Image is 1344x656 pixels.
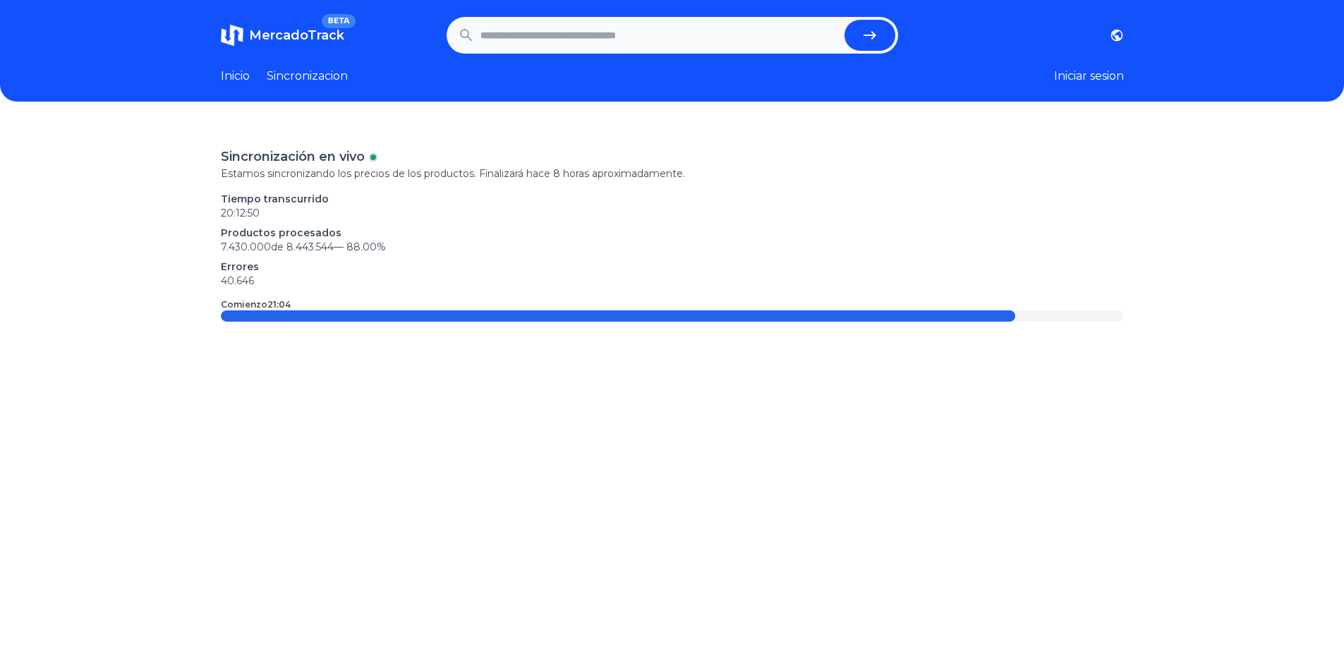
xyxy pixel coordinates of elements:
[267,68,348,85] a: Sincronizacion
[221,24,344,47] a: MercadoTrackBETA
[221,192,1124,206] p: Tiempo transcurrido
[221,226,1124,240] p: Productos procesados
[221,68,250,85] a: Inicio
[221,24,243,47] img: MercadoTrack
[221,260,1124,274] p: Errores
[221,299,291,310] p: Comienzo
[221,147,365,166] p: Sincronización en vivo
[221,274,1124,288] p: 40.646
[322,14,355,28] span: BETA
[221,240,1124,254] p: 7.430.000 de 8.443.544 —
[221,207,260,219] time: 20:12:50
[267,299,291,310] time: 21:04
[249,28,344,43] span: MercadoTrack
[1054,68,1124,85] button: Iniciar sesion
[221,166,1124,181] p: Estamos sincronizando los precios de los productos. Finalizará hace 8 horas aproximadamente.
[346,241,386,253] span: 88.00 %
